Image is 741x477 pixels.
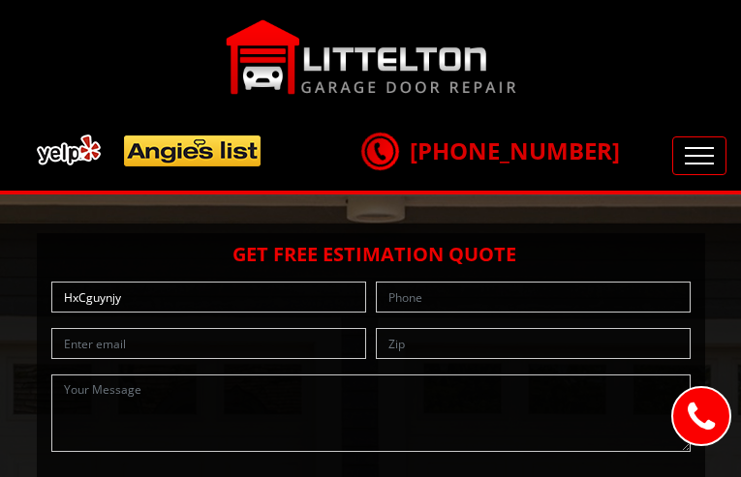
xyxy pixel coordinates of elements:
[376,282,691,313] input: Phone
[51,282,366,313] input: Name
[672,136,726,175] button: Toggle navigation
[376,328,691,359] input: Zip
[361,134,620,166] a: [PHONE_NUMBER]
[29,127,269,174] img: add.png
[226,19,516,95] img: Littelton.png
[355,127,404,175] img: call.png
[51,328,366,359] input: Enter email
[46,243,695,266] h2: Get Free Estimation Quote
